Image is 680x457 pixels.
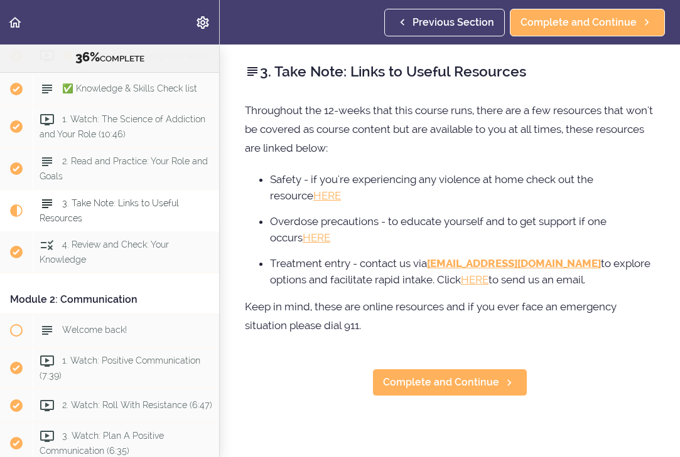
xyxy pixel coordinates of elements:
h2: 3. Take Note: Links to Useful Resources [245,61,655,82]
svg: Settings Menu [195,15,210,30]
a: [EMAIL_ADDRESS][DOMAIN_NAME] [427,257,601,270]
span: Complete and Continue [521,15,637,30]
span: 3. Take Note: Links to Useful Resources [40,198,179,223]
svg: Back to course curriculum [8,15,23,30]
p: Throughout the 12-weeks that this course runs, there are a few resources that won't be covered as... [245,101,655,157]
span: Welcome back! [62,325,127,335]
span: 36% [75,50,100,65]
div: COMPLETE [16,50,203,66]
span: 3. Watch: Plan A Positive Communication (6:35) [40,431,164,455]
li: Overdose precautions - to educate yourself and to get support if one occurs [270,213,655,246]
a: Complete and Continue [372,369,527,396]
span: Complete and Continue [383,375,499,390]
a: Previous Section [384,9,505,36]
span: ✅ Knowledge & Skills Check list [62,83,197,93]
span: 2. Read and Practice: Your Role and Goals [40,156,208,181]
a: Complete and Continue [510,9,665,36]
span: 2. Watch: Roll With Resistance (6:47) [62,400,212,410]
span: 4. Review and Check: Your Knowledge [40,239,169,264]
span: Previous Section [413,15,494,30]
li: Treatment entry - contact us via to explore options and facilitate rapid intake. Click to send us... [270,255,655,288]
li: Safety - if you're experiencing any violence at home check out the resource [270,171,655,204]
span: 1. Watch: Positive Communication (7:39) [40,355,200,380]
span: 1. Watch: The Science of Addiction and Your Role (10:46) [40,114,205,139]
a: HERE [313,189,341,202]
a: HERE [303,231,330,244]
p: Keep in mind, these are online resources and if you ever face an emergency situation please dial ... [245,297,655,335]
a: HERE [461,273,488,286]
